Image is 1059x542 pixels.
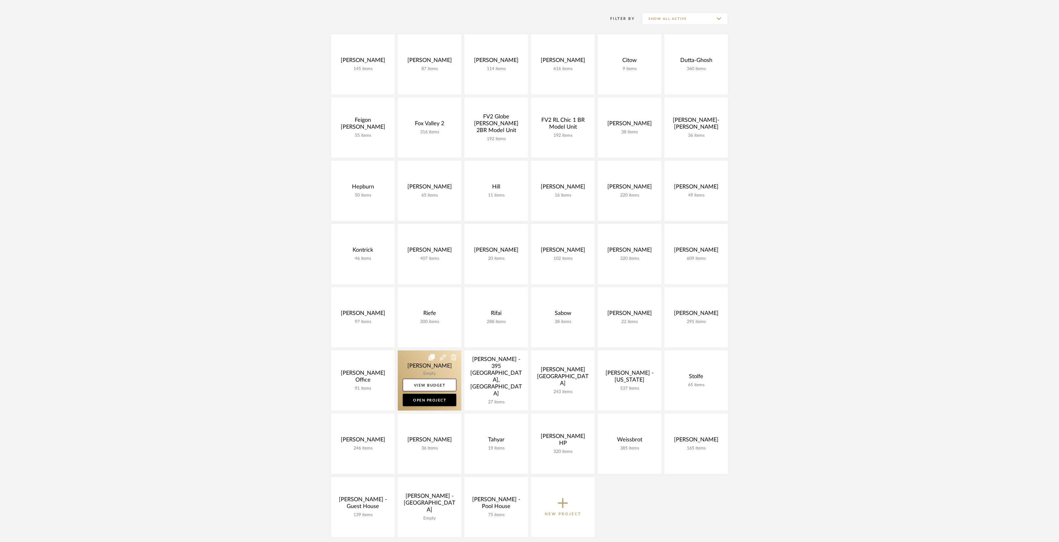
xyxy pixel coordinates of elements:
div: 97 items [336,319,390,325]
div: 50 items [336,193,390,198]
div: 22 items [603,319,656,325]
div: 288 items [469,319,523,325]
div: 616 items [536,66,590,72]
div: Rifai [469,310,523,319]
div: 192 items [469,136,523,142]
div: 102 items [536,256,590,261]
div: 300 items [403,319,456,325]
div: [PERSON_NAME] [403,183,456,193]
div: 11 items [469,193,523,198]
div: 38 items [603,130,656,135]
a: View Budget [403,379,456,391]
div: [PERSON_NAME] [469,247,523,256]
div: [PERSON_NAME] - 395 [GEOGRAPHIC_DATA], [GEOGRAPHIC_DATA] [469,356,523,400]
div: 46 items [336,256,390,261]
p: New Project [545,511,581,517]
div: Tahyar [469,436,523,446]
div: [PERSON_NAME] [336,436,390,446]
div: Citow [603,57,656,66]
div: [PERSON_NAME] [603,183,656,193]
div: 19 items [469,446,523,451]
div: [PERSON_NAME] [669,310,723,319]
button: New Project [531,477,595,537]
div: Empty [403,516,456,521]
div: Fox Valley 2 [403,120,456,130]
div: 75 items [469,512,523,518]
div: 55 items [336,133,390,138]
div: 65 items [669,383,723,388]
a: Open Project [403,394,456,406]
div: FV2 Globe [PERSON_NAME] 2BR Model Unit [469,113,523,136]
div: Hepburn [336,183,390,193]
div: 295 items [669,319,723,325]
div: [PERSON_NAME] [536,57,590,66]
div: [PERSON_NAME] - [US_STATE] [603,370,656,386]
div: [PERSON_NAME] - [GEOGRAPHIC_DATA] [403,493,456,516]
div: Stolfe [669,373,723,383]
div: [PERSON_NAME] [603,310,656,319]
div: Weissbrot [603,436,656,446]
div: [PERSON_NAME] [603,120,656,130]
div: 36 items [403,446,456,451]
div: 38 items [536,319,590,325]
div: [PERSON_NAME][GEOGRAPHIC_DATA] [536,366,590,389]
div: 9 items [603,66,656,72]
div: 165 items [669,446,723,451]
div: 65 items [403,193,456,198]
div: 385 items [603,446,656,451]
div: 36 items [669,133,723,138]
div: [PERSON_NAME] [603,247,656,256]
div: 609 items [669,256,723,261]
div: 91 items [336,386,390,391]
div: 246 items [336,446,390,451]
div: 407 items [403,256,456,261]
div: [PERSON_NAME] Office [336,370,390,386]
div: 49 items [669,193,723,198]
div: [PERSON_NAME] [469,57,523,66]
div: 320 items [536,449,590,454]
div: [PERSON_NAME] - Guest House [336,496,390,512]
div: [PERSON_NAME] [669,183,723,193]
div: Riefe [403,310,456,319]
div: [PERSON_NAME] [536,183,590,193]
div: 320 items [603,256,656,261]
div: 139 items [336,512,390,518]
div: 243 items [536,389,590,395]
div: 360 items [669,66,723,72]
div: 145 items [336,66,390,72]
div: Filter By [602,16,635,22]
div: 27 items [469,400,523,405]
div: 87 items [403,66,456,72]
div: 192 items [536,133,590,138]
div: [PERSON_NAME] HP [536,433,590,449]
div: [PERSON_NAME] - Pool House [469,496,523,512]
div: [PERSON_NAME] [403,436,456,446]
div: [PERSON_NAME]-[PERSON_NAME] [669,117,723,133]
div: Dutta-Ghosh [669,57,723,66]
div: 316 items [403,130,456,135]
div: [PERSON_NAME] [536,247,590,256]
div: 20 items [469,256,523,261]
div: [PERSON_NAME] [669,247,723,256]
div: [PERSON_NAME] [336,57,390,66]
div: Sabow [536,310,590,319]
div: [PERSON_NAME] [669,436,723,446]
div: [PERSON_NAME] [403,247,456,256]
div: 537 items [603,386,656,391]
div: FV2 RL Chic 1 BR Model Unit [536,117,590,133]
div: Feigon [PERSON_NAME] [336,117,390,133]
div: [PERSON_NAME] [403,57,456,66]
div: Hill [469,183,523,193]
div: 220 items [603,193,656,198]
div: 16 items [536,193,590,198]
div: 114 items [469,66,523,72]
div: Kontrick [336,247,390,256]
div: [PERSON_NAME] [336,310,390,319]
